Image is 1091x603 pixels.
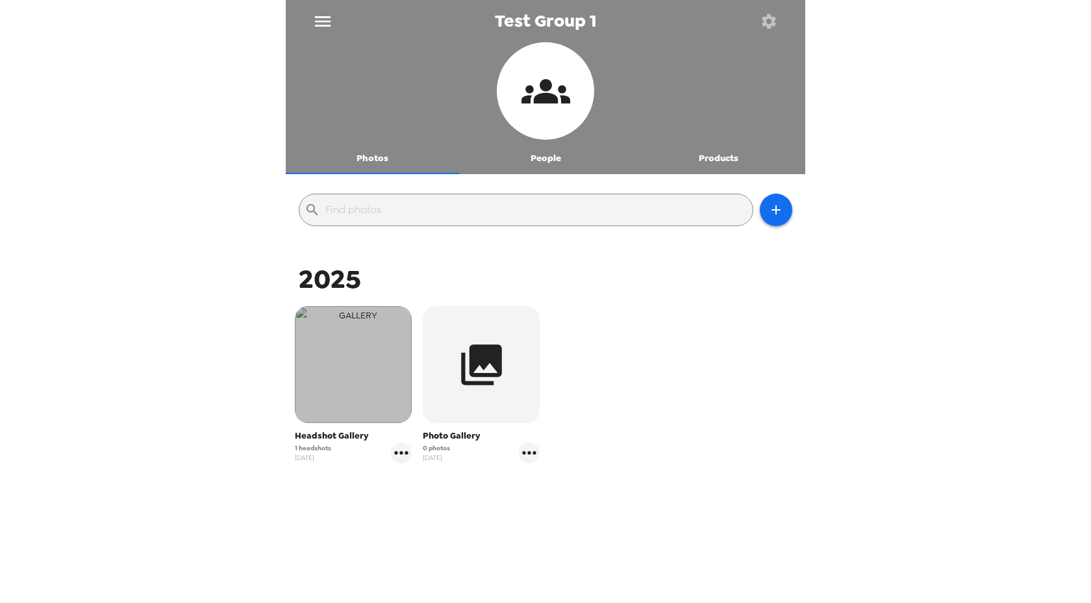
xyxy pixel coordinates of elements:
[295,453,331,463] span: [DATE]
[423,443,450,453] span: 0 photos
[391,443,412,463] button: gallery menu
[325,199,747,220] input: Find photos
[495,12,597,30] span: Test Group 1
[299,262,361,296] span: 2025
[519,443,540,463] button: gallery menu
[286,143,459,174] button: Photos
[459,143,633,174] button: People
[423,430,540,443] span: Photo Gallery
[295,430,412,443] span: Headshot Gallery
[295,443,331,453] span: 1 headshots
[632,143,805,174] button: Products
[423,453,450,463] span: [DATE]
[295,306,412,423] img: gallery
